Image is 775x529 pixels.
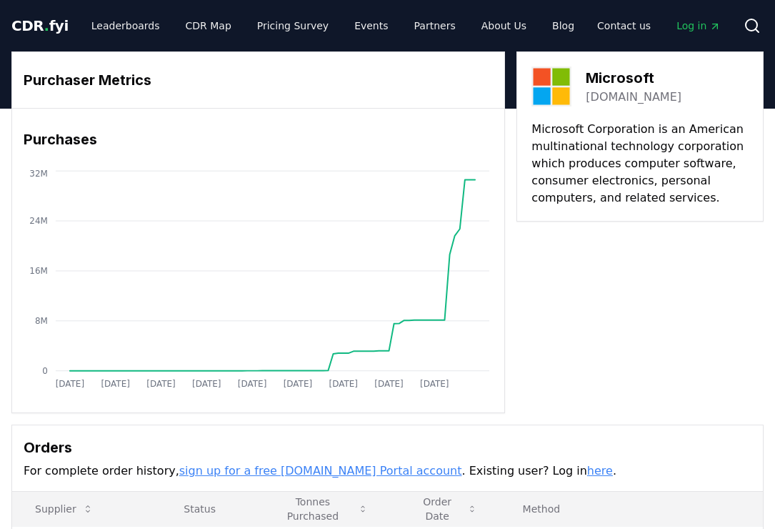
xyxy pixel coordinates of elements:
tspan: 8M [35,316,48,326]
span: CDR fyi [11,17,69,34]
p: Status [172,502,239,516]
span: Log in [676,19,721,33]
p: Method [511,502,751,516]
button: Supplier [24,495,105,523]
a: CDR Map [174,13,243,39]
img: Microsoft-logo [531,66,571,107]
tspan: 32M [29,169,48,179]
a: here [587,464,613,478]
a: Log in [665,13,732,39]
h3: Purchases [24,129,493,150]
nav: Main [586,13,732,39]
tspan: [DATE] [192,379,221,389]
p: For complete order history, . Existing user? Log in . [24,463,751,480]
p: Microsoft Corporation is an American multinational technology corporation which produces computer... [531,121,749,207]
nav: Main [80,13,586,39]
tspan: [DATE] [101,379,130,389]
tspan: 24M [29,216,48,226]
a: Leaderboards [80,13,171,39]
a: Pricing Survey [246,13,340,39]
tspan: [DATE] [420,379,449,389]
tspan: [DATE] [375,379,404,389]
tspan: [DATE] [146,379,175,389]
tspan: [DATE] [56,379,84,389]
a: Partners [403,13,467,39]
h3: Purchaser Metrics [24,69,493,91]
a: CDR.fyi [11,16,69,36]
a: sign up for a free [DOMAIN_NAME] Portal account [179,464,462,478]
a: Blog [541,13,586,39]
a: About Us [470,13,538,39]
a: Contact us [586,13,662,39]
tspan: 16M [29,266,48,276]
tspan: [DATE] [238,379,266,389]
h3: Microsoft [586,67,681,89]
button: Order Date [402,495,489,523]
a: [DOMAIN_NAME] [586,89,681,106]
tspan: [DATE] [284,379,312,389]
button: Tonnes Purchased [262,495,379,523]
tspan: [DATE] [329,379,358,389]
h3: Orders [24,437,751,458]
a: Events [343,13,399,39]
span: . [44,17,49,34]
tspan: 0 [42,366,48,376]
